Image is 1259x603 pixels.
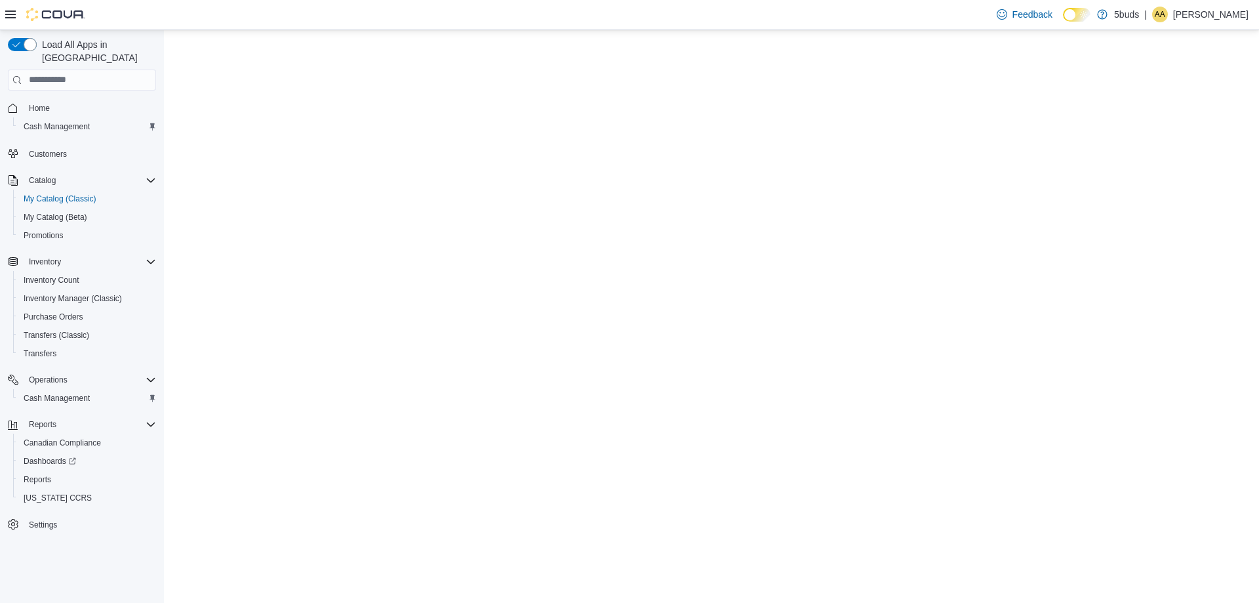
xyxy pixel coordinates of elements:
[18,209,156,225] span: My Catalog (Beta)
[1144,7,1147,22] p: |
[3,515,161,534] button: Settings
[1114,7,1139,22] p: 5buds
[18,228,69,243] a: Promotions
[24,393,90,404] span: Cash Management
[13,434,161,452] button: Canadian Compliance
[29,103,50,114] span: Home
[24,372,156,388] span: Operations
[24,100,156,116] span: Home
[18,346,62,362] a: Transfers
[24,146,72,162] a: Customers
[8,93,156,568] nav: Complex example
[29,257,61,267] span: Inventory
[24,517,62,533] a: Settings
[18,453,81,469] a: Dashboards
[24,456,76,467] span: Dashboards
[13,289,161,308] button: Inventory Manager (Classic)
[18,435,156,451] span: Canadian Compliance
[24,330,89,341] span: Transfers (Classic)
[18,490,97,506] a: [US_STATE] CCRS
[24,438,101,448] span: Canadian Compliance
[13,226,161,245] button: Promotions
[18,272,85,288] a: Inventory Count
[24,293,122,304] span: Inventory Manager (Classic)
[29,149,67,159] span: Customers
[24,417,62,432] button: Reports
[29,520,57,530] span: Settings
[24,230,64,241] span: Promotions
[18,272,156,288] span: Inventory Count
[24,516,156,533] span: Settings
[18,119,156,135] span: Cash Management
[18,490,156,506] span: Washington CCRS
[18,191,156,207] span: My Catalog (Classic)
[1155,7,1165,22] span: AA
[24,145,156,161] span: Customers
[18,346,156,362] span: Transfers
[24,417,156,432] span: Reports
[18,472,56,488] a: Reports
[24,173,156,188] span: Catalog
[24,121,90,132] span: Cash Management
[18,209,92,225] a: My Catalog (Beta)
[18,472,156,488] span: Reports
[24,275,79,285] span: Inventory Count
[3,415,161,434] button: Reports
[13,344,161,363] button: Transfers
[1173,7,1249,22] p: [PERSON_NAME]
[1012,8,1052,21] span: Feedback
[24,254,156,270] span: Inventory
[18,390,156,406] span: Cash Management
[991,1,1058,28] a: Feedback
[18,327,156,343] span: Transfers (Classic)
[24,348,56,359] span: Transfers
[13,208,161,226] button: My Catalog (Beta)
[3,253,161,271] button: Inventory
[13,271,161,289] button: Inventory Count
[13,308,161,326] button: Purchase Orders
[24,493,92,503] span: [US_STATE] CCRS
[18,291,156,306] span: Inventory Manager (Classic)
[37,38,156,64] span: Load All Apps in [GEOGRAPHIC_DATA]
[18,327,94,343] a: Transfers (Classic)
[3,371,161,389] button: Operations
[3,171,161,190] button: Catalog
[18,390,95,406] a: Cash Management
[18,291,127,306] a: Inventory Manager (Classic)
[18,435,106,451] a: Canadian Compliance
[24,194,96,204] span: My Catalog (Classic)
[29,375,68,385] span: Operations
[18,228,156,243] span: Promotions
[24,254,66,270] button: Inventory
[24,173,61,188] button: Catalog
[18,191,102,207] a: My Catalog (Classic)
[24,100,55,116] a: Home
[24,372,73,388] button: Operations
[18,309,89,325] a: Purchase Orders
[24,212,87,222] span: My Catalog (Beta)
[1152,7,1168,22] div: Ashley Arnold
[18,453,156,469] span: Dashboards
[24,474,51,485] span: Reports
[26,8,85,21] img: Cova
[3,98,161,117] button: Home
[29,175,56,186] span: Catalog
[29,419,56,430] span: Reports
[1063,8,1090,22] input: Dark Mode
[13,389,161,407] button: Cash Management
[13,326,161,344] button: Transfers (Classic)
[18,119,95,135] a: Cash Management
[24,312,83,322] span: Purchase Orders
[13,452,161,470] a: Dashboards
[3,144,161,163] button: Customers
[18,309,156,325] span: Purchase Orders
[13,489,161,507] button: [US_STATE] CCRS
[13,190,161,208] button: My Catalog (Classic)
[13,470,161,489] button: Reports
[13,117,161,136] button: Cash Management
